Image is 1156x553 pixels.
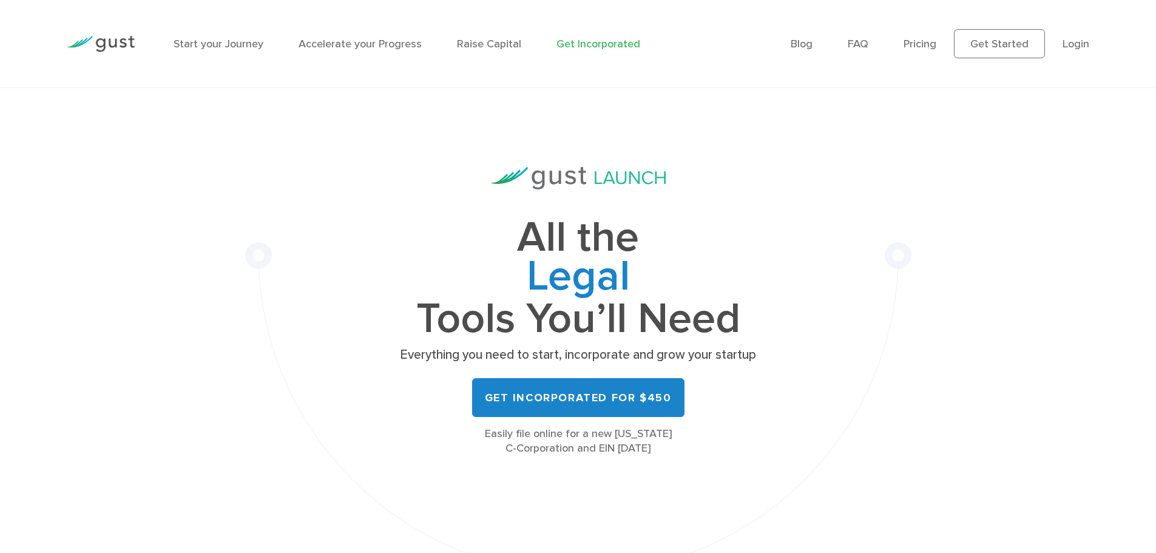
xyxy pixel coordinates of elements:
[396,257,760,300] span: Legal
[491,167,666,189] img: Gust Launch Logo
[472,378,684,417] a: Get Incorporated for $450
[396,347,760,364] p: Everything you need to start, incorporate and grow your startup
[396,219,760,338] h1: All the Tools You’ll Need
[67,36,135,52] img: Gust Logo
[556,38,640,50] a: Get Incorporated
[954,29,1045,58] a: Get Started
[1063,38,1089,50] a: Login
[457,38,521,50] a: Raise Capital
[904,38,936,50] a: Pricing
[174,38,263,50] a: Start your Journey
[791,38,813,50] a: Blog
[299,38,422,50] a: Accelerate your Progress
[396,427,760,456] div: Easily file online for a new [US_STATE] C-Corporation and EIN [DATE]
[848,38,868,50] a: FAQ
